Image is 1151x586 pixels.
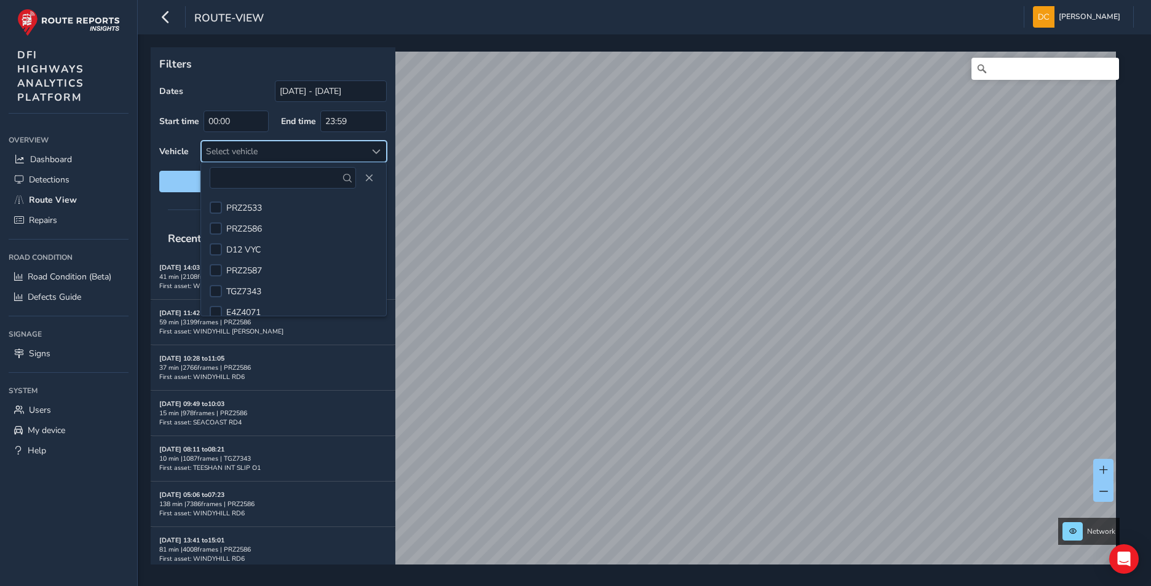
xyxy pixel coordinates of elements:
span: Dashboard [30,154,72,165]
span: First asset: WINDYHILL RD6 [159,509,245,518]
span: Help [28,445,46,456]
div: Select vehicle [202,141,366,162]
a: Users [9,400,129,420]
span: PRZ2533 [226,202,262,214]
span: Repairs [29,214,57,226]
strong: [DATE] 13:41 to 15:01 [159,536,224,545]
button: Close [360,170,378,187]
strong: [DATE] 08:11 to 08:21 [159,445,224,454]
div: 15 min | 978 frames | PRZ2586 [159,408,387,418]
div: 37 min | 2766 frames | PRZ2586 [159,363,387,372]
span: Network [1087,526,1115,536]
a: Detections [9,170,129,190]
span: Recent trips [159,222,237,254]
input: Search [971,58,1119,80]
a: Road Condition (Beta) [9,267,129,287]
strong: [DATE] 10:28 to 11:05 [159,354,224,363]
span: First asset: WINDYHILL RD6 [159,372,245,381]
div: 59 min | 3199 frames | PRZ2586 [159,318,387,327]
div: 10 min | 1087 frames | TGZ7343 [159,454,387,463]
a: Repairs [9,210,129,230]
div: Road Condition [9,248,129,267]
div: Open Intercom Messenger [1109,544,1139,574]
a: Help [9,440,129,461]
a: Route View [9,190,129,210]
span: First asset: SEACOAST RD4 [159,418,242,427]
span: DFI HIGHWAYS ANALYTICS PLATFORM [17,48,84,104]
span: route-view [194,10,264,28]
strong: [DATE] 14:03 to 14:44 [159,263,224,272]
div: 41 min | 2108 frames | PRZ2586 [159,272,387,281]
span: Reset filters [168,176,378,187]
span: First asset: TEESHAN INT SLIP O1 [159,463,261,472]
span: PRZ2586 [226,223,262,235]
strong: [DATE] 05:06 to 07:23 [159,490,224,499]
div: 138 min | 7386 frames | PRZ2586 [159,499,387,509]
span: Defects Guide [28,291,81,303]
img: diamond-layout [1033,6,1054,28]
div: Signage [9,325,129,343]
a: My device [9,420,129,440]
span: My device [28,424,65,436]
strong: [DATE] 11:42 to 12:40 [159,308,224,318]
a: Defects Guide [9,287,129,307]
span: Detections [29,174,69,186]
button: [PERSON_NAME] [1033,6,1125,28]
label: Dates [159,85,183,97]
span: Users [29,404,51,416]
div: 81 min | 4008 frames | PRZ2586 [159,545,387,554]
label: Vehicle [159,146,189,157]
p: Filters [159,56,387,72]
span: First asset: WINDYHILL [PERSON_NAME] [159,327,283,336]
span: Route View [29,194,77,206]
span: Road Condition (Beta) [28,271,111,283]
span: First asset: WINDYHILL RD6 [159,554,245,563]
a: Signs [9,343,129,364]
label: End time [281,115,316,127]
div: Overview [9,131,129,149]
button: Reset filters [159,171,387,192]
span: E4Z4071 [226,307,261,318]
img: rr logo [17,9,120,36]
div: System [9,381,129,400]
span: D12 VYC [226,244,261,256]
label: Start time [159,115,199,127]
span: First asset: WINDYHILL RD6 [159,281,245,291]
span: Signs [29,348,50,359]
span: [PERSON_NAME] [1059,6,1120,28]
strong: [DATE] 09:49 to 10:03 [159,399,224,408]
span: TGZ7343 [226,286,261,297]
span: PRZ2587 [226,265,262,276]
a: Dashboard [9,149,129,170]
canvas: Map [155,52,1116,579]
